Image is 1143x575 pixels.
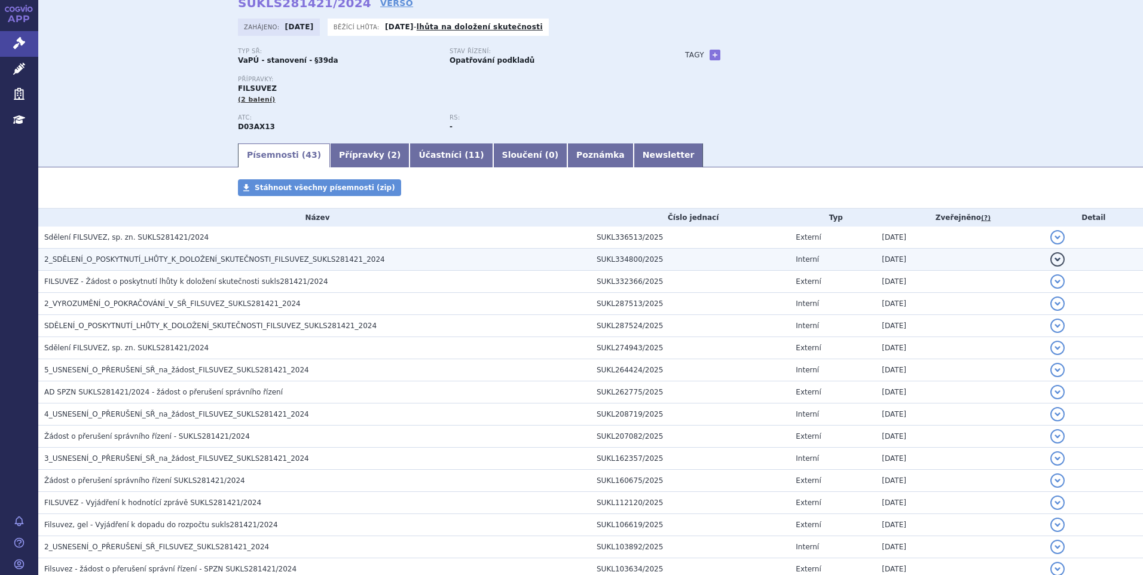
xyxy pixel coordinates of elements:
button: detail [1050,363,1065,377]
p: ATC: [238,114,438,121]
td: SUKL262775/2025 [591,381,790,403]
abbr: (?) [981,214,991,222]
td: [DATE] [876,448,1044,470]
span: Externí [796,277,821,286]
button: detail [1050,496,1065,510]
td: SUKL207082/2025 [591,426,790,448]
span: Interní [796,255,819,264]
td: [DATE] [876,293,1044,315]
span: (2 balení) [238,96,276,103]
td: [DATE] [876,227,1044,249]
td: [DATE] [876,470,1044,492]
button: detail [1050,341,1065,355]
span: FILSUVEZ - Vyjádření k hodnotící zprávě SUKLS281421/2024 [44,498,261,507]
span: Externí [796,498,821,507]
span: Sdělení FILSUVEZ, sp. zn. SUKLS281421/2024 [44,233,209,241]
span: 2_SDĚLENÍ_O_POSKYTNUTÍ_LHŮTY_K_DOLOŽENÍ_SKUTEČNOSTI_FILSUVEZ_SUKLS281421_2024 [44,255,385,264]
td: SUKL162357/2025 [591,448,790,470]
span: 43 [305,150,317,160]
th: Název [38,209,591,227]
span: Zahájeno: [244,22,282,32]
span: 11 [469,150,480,160]
span: Sdělení FILSUVEZ, sp. zn. SUKLS281421/2024 [44,344,209,352]
span: Externí [796,476,821,485]
td: SUKL106619/2025 [591,514,790,536]
span: AD SPZN SUKLS281421/2024 - žádost o přerušení správního řízení [44,388,283,396]
th: Zveřejněno [876,209,1044,227]
span: Interní [796,410,819,418]
a: Účastníci (11) [409,143,493,167]
a: Newsletter [634,143,704,167]
button: detail [1050,540,1065,554]
span: Interní [796,366,819,374]
button: detail [1050,451,1065,466]
span: 5_USNESENÍ_O_PŘERUŠENÍ_SŘ_na_žádost_FILSUVEZ_SUKLS281421_2024 [44,366,309,374]
button: detail [1050,407,1065,421]
td: SUKL336513/2025 [591,227,790,249]
th: Typ [790,209,876,227]
a: + [710,50,720,60]
td: SUKL287513/2025 [591,293,790,315]
td: SUKL160675/2025 [591,470,790,492]
span: Externí [796,521,821,529]
td: SUKL264424/2025 [591,359,790,381]
span: Externí [796,565,821,573]
span: 2_VYROZUMĚNÍ_O_POKRAČOVÁNÍ_V_SŘ_FILSUVEZ_SUKLS281421_2024 [44,299,301,308]
button: detail [1050,230,1065,244]
td: SUKL208719/2025 [591,403,790,426]
p: - [385,22,543,32]
td: [DATE] [876,492,1044,514]
p: Stav řízení: [450,48,649,55]
button: detail [1050,473,1065,488]
button: detail [1050,296,1065,311]
td: SUKL274943/2025 [591,337,790,359]
th: Číslo jednací [591,209,790,227]
a: Poznámka [567,143,634,167]
span: Externí [796,344,821,352]
td: [DATE] [876,381,1044,403]
span: Žádost o přerušení správního řízení - SUKLS281421/2024 [44,432,250,441]
button: detail [1050,274,1065,289]
span: Stáhnout všechny písemnosti (zip) [255,183,395,192]
td: [DATE] [876,359,1044,381]
p: Přípravky: [238,76,661,83]
span: Interní [796,322,819,330]
button: detail [1050,385,1065,399]
a: Sloučení (0) [493,143,567,167]
span: 4_USNESENÍ_O_PŘERUŠENÍ_SŘ_na_žádost_FILSUVEZ_SUKLS281421_2024 [44,410,309,418]
strong: [DATE] [285,23,314,31]
a: Písemnosti (43) [238,143,330,167]
button: detail [1050,429,1065,444]
th: Detail [1044,209,1143,227]
span: Interní [796,299,819,308]
p: Typ SŘ: [238,48,438,55]
strong: VaPÚ - stanovení - §39da [238,56,338,65]
td: [DATE] [876,271,1044,293]
span: SDĚLENÍ_O_POSKYTNUTÍ_LHŮTY_K_DOLOŽENÍ_SKUTEČNOSTI_FILSUVEZ_SUKLS281421_2024 [44,322,377,330]
strong: Opatřování podkladů [450,56,534,65]
td: SUKL112120/2025 [591,492,790,514]
td: [DATE] [876,426,1044,448]
strong: BŘEZOVÁ KŮRA [238,123,275,131]
td: [DATE] [876,536,1044,558]
span: Interní [796,543,819,551]
td: [DATE] [876,315,1044,337]
h3: Tagy [685,48,704,62]
a: lhůta na doložení skutečnosti [417,23,543,31]
span: 2 [391,150,397,160]
strong: - [450,123,453,131]
span: Externí [796,388,821,396]
span: 0 [549,150,555,160]
td: [DATE] [876,403,1044,426]
button: detail [1050,252,1065,267]
span: FILSUVEZ [238,84,277,93]
span: 3_USNESENÍ_O_PŘERUŠENÍ_SŘ_na_žádost_FILSUVEZ_SUKLS281421_2024 [44,454,309,463]
button: detail [1050,518,1065,532]
span: FILSUVEZ - Žádost o poskytnutí lhůty k doložení skutečnosti sukls281421/2024 [44,277,328,286]
td: SUKL332366/2025 [591,271,790,293]
span: Externí [796,233,821,241]
span: Filsuvez, gel - Vyjádření k dopadu do rozpočtu sukls281421/2024 [44,521,278,529]
span: Interní [796,454,819,463]
span: Filsuvez - žádost o přerušení správní řízení - SPZN SUKLS281421/2024 [44,565,297,573]
a: Přípravky (2) [330,143,409,167]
